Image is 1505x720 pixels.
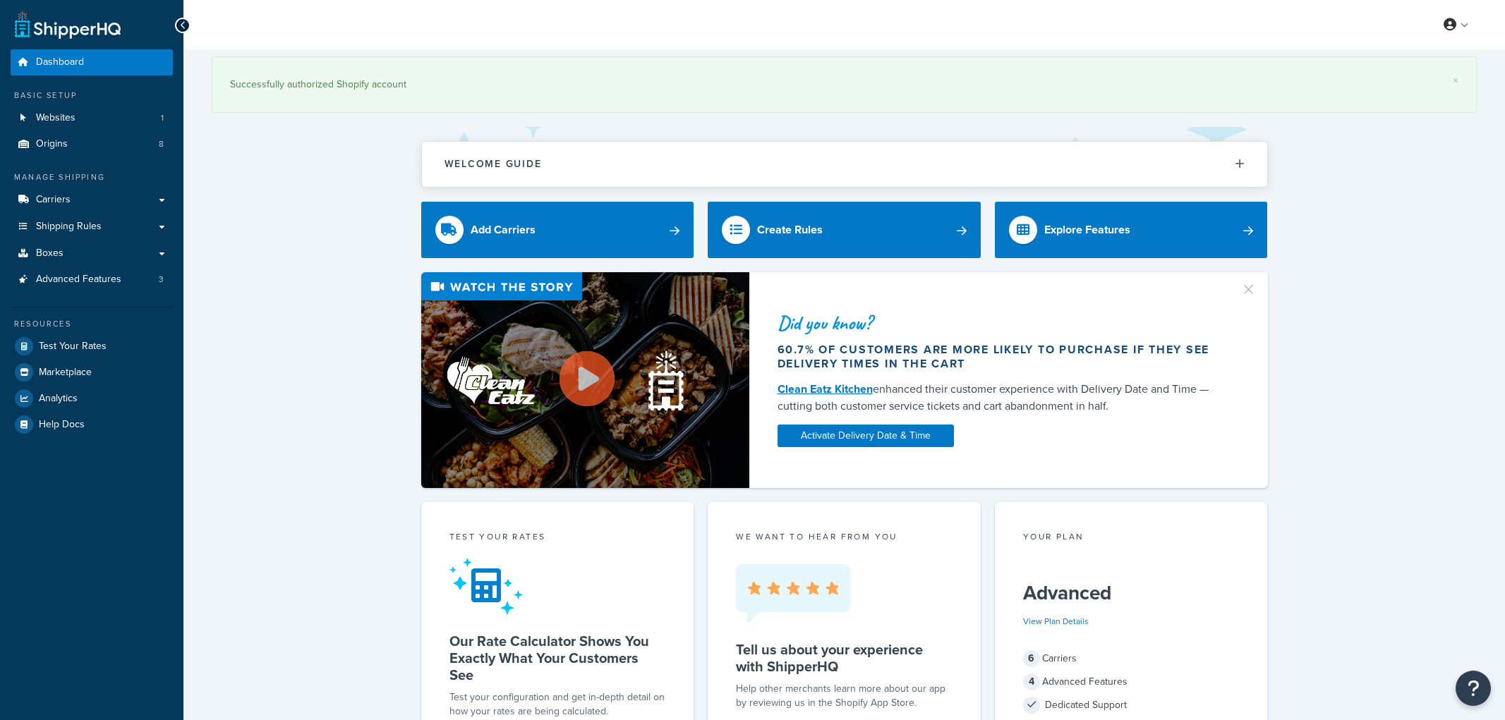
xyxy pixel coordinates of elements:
[11,105,173,131] li: Websites
[36,194,71,206] span: Carriers
[11,267,173,293] li: Advanced Features
[1023,530,1240,547] div: Your Plan
[161,112,164,124] span: 1
[230,75,1458,94] div: Successfully authorized Shopify account
[449,633,666,683] h5: Our Rate Calculator Shows You Exactly What Your Customers See
[159,274,164,286] span: 3
[11,214,173,240] a: Shipping Rules
[11,267,173,293] a: Advanced Features3
[1023,650,1040,667] span: 6
[11,240,173,267] a: Boxes
[736,682,953,710] p: Help other merchants learn more about our app by reviewing us in the Shopify App Store.
[1023,672,1240,692] div: Advanced Features
[1023,695,1240,715] div: Dedicated Support
[11,187,173,213] a: Carriers
[36,112,75,124] span: Websites
[449,530,666,547] div: Test your rates
[39,419,85,431] span: Help Docs
[995,202,1268,258] a: Explore Features
[778,425,954,447] a: Activate Delivery Date & Time
[36,221,102,233] span: Shipping Rules
[36,248,64,260] span: Boxes
[1023,673,1040,690] span: 4
[11,131,173,157] li: Origins
[11,49,173,75] a: Dashboard
[471,220,536,240] div: Add Carriers
[11,105,173,131] a: Websites1
[421,272,749,489] img: Video thumbnail
[1044,220,1130,240] div: Explore Features
[11,131,173,157] a: Origins8
[159,138,164,150] span: 8
[778,381,1223,415] div: enhanced their customer experience with Delivery Date and Time — cutting both customer service ti...
[11,171,173,183] div: Manage Shipping
[36,56,84,68] span: Dashboard
[1023,649,1240,669] div: Carriers
[36,274,121,286] span: Advanced Features
[422,142,1267,186] button: Welcome Guide
[39,393,78,405] span: Analytics
[736,530,953,543] p: we want to hear from you
[1453,75,1458,86] a: ×
[736,641,953,675] h5: Tell us about your experience with ShipperHQ
[778,343,1223,371] div: 60.7% of customers are more likely to purchase if they see delivery times in the cart
[39,367,92,379] span: Marketplace
[1023,615,1089,628] a: View Plan Details
[11,90,173,102] div: Basic Setup
[11,412,173,437] a: Help Docs
[421,202,694,258] a: Add Carriers
[11,318,173,330] div: Resources
[708,202,981,258] a: Create Rules
[11,360,173,385] a: Marketplace
[11,334,173,359] a: Test Your Rates
[11,386,173,411] a: Analytics
[778,313,1223,333] div: Did you know?
[1456,671,1491,706] button: Open Resource Center
[1023,582,1240,604] h5: Advanced
[445,159,542,169] h2: Welcome Guide
[39,341,107,353] span: Test Your Rates
[778,381,873,397] a: Clean Eatz Kitchen
[757,220,823,240] div: Create Rules
[449,690,666,719] div: Test your configuration and get in-depth detail on how your rates are being calculated.
[36,138,68,150] span: Origins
